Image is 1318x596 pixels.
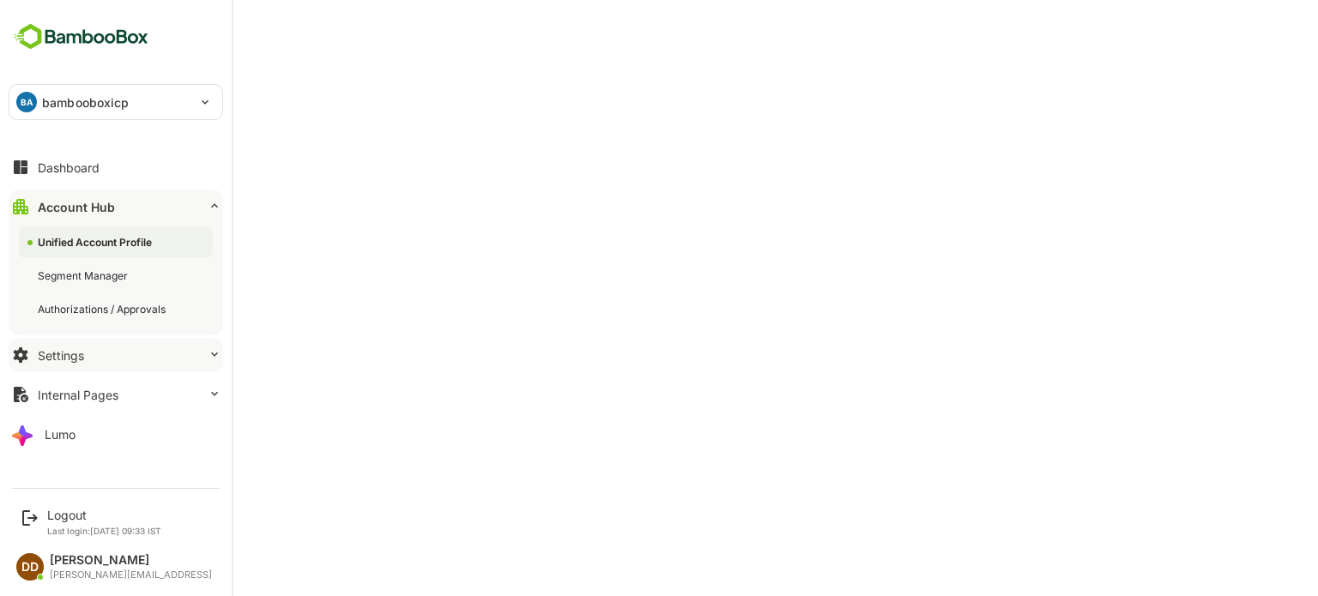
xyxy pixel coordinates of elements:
[38,388,118,402] div: Internal Pages
[38,235,155,250] div: Unified Account Profile
[45,427,76,442] div: Lumo
[50,553,212,568] div: [PERSON_NAME]
[38,268,131,283] div: Segment Manager
[16,92,37,112] div: BA
[9,338,223,372] button: Settings
[9,417,223,451] button: Lumo
[38,160,100,175] div: Dashboard
[38,302,169,316] div: Authorizations / Approvals
[42,93,130,111] p: bambooboxicp
[9,21,154,53] img: BambooboxFullLogoMark.5f36c76dfaba33ec1ec1367b70bb1252.svg
[9,85,222,119] div: BAbambooboxicp
[47,526,161,536] p: Last login: [DATE] 09:33 IST
[9,150,223,184] button: Dashboard
[50,569,212,581] div: [PERSON_NAME][EMAIL_ADDRESS]
[38,200,115,214] div: Account Hub
[9,190,223,224] button: Account Hub
[16,553,44,581] div: DD
[47,508,161,522] div: Logout
[9,377,223,412] button: Internal Pages
[38,348,84,363] div: Settings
